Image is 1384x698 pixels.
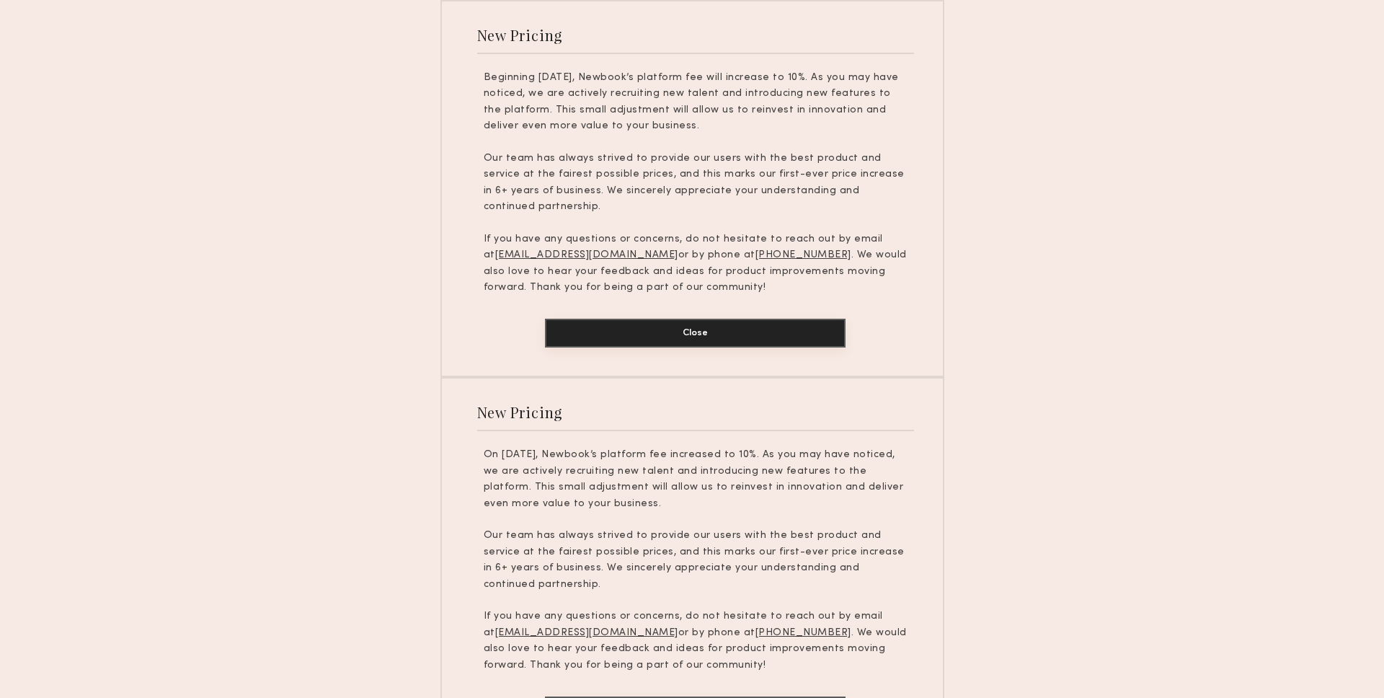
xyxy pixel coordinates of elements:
div: New Pricing [477,25,563,45]
p: Our team has always strived to provide our users with the best product and service at the fairest... [484,528,908,593]
p: On [DATE], Newbook’s platform fee increased to 10%. As you may have noticed, we are actively recr... [484,447,908,512]
div: New Pricing [477,402,563,422]
p: If you have any questions or concerns, do not hesitate to reach out by email at or by phone at . ... [484,609,908,673]
u: [PHONE_NUMBER] [755,628,851,637]
u: [EMAIL_ADDRESS][DOMAIN_NAME] [495,250,678,260]
p: Beginning [DATE], Newbook’s platform fee will increase to 10%. As you may have noticed, we are ac... [484,70,908,135]
u: [PHONE_NUMBER] [755,250,851,260]
p: Our team has always strived to provide our users with the best product and service at the fairest... [484,151,908,216]
u: [EMAIL_ADDRESS][DOMAIN_NAME] [495,628,678,637]
p: If you have any questions or concerns, do not hesitate to reach out by email at or by phone at . ... [484,231,908,296]
button: Close [545,319,846,348]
